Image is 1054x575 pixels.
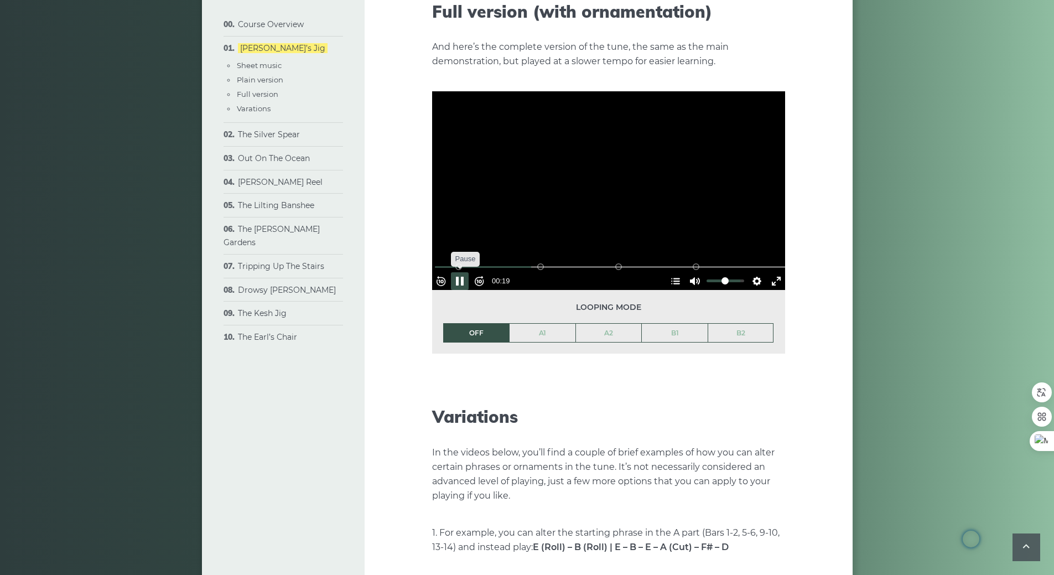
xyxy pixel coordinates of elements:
[238,285,336,295] a: Drowsy [PERSON_NAME]
[238,177,323,187] a: [PERSON_NAME] Reel
[432,2,785,22] h2: Full version (with ornamentation)
[238,332,297,342] a: The Earl’s Chair
[238,43,328,53] a: [PERSON_NAME]’s Jig
[432,407,785,427] h2: Variations
[576,324,642,343] a: A2
[238,261,324,271] a: Tripping Up The Stairs
[510,324,575,343] a: A1
[238,308,287,318] a: The Kesh Jig
[237,104,271,113] a: Varations
[238,129,300,139] a: The Silver Spear
[642,324,708,343] a: B1
[238,19,304,29] a: Course Overview
[237,61,282,70] a: Sheet music
[238,200,314,210] a: The Lilting Banshee
[238,153,310,163] a: Out On The Ocean
[432,526,785,555] p: 1. For example, you can alter the starting phrase in the A part (Bars 1-2, 5-6, 9-10, 13-14) and ...
[533,542,729,552] strong: E (Roll) – B (Roll) | E – B – E – A (Cut) – F# – D
[443,301,774,314] span: Looping mode
[224,224,320,247] a: The [PERSON_NAME] Gardens
[237,90,278,99] a: Full version
[708,324,773,343] a: B2
[432,40,785,69] p: And here’s the complete version of the tune, the same as the main demonstration, but played at a ...
[237,75,283,84] a: Plain version
[432,446,785,503] p: In the videos below, you’ll find a couple of brief examples of how you can alter certain phrases ...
